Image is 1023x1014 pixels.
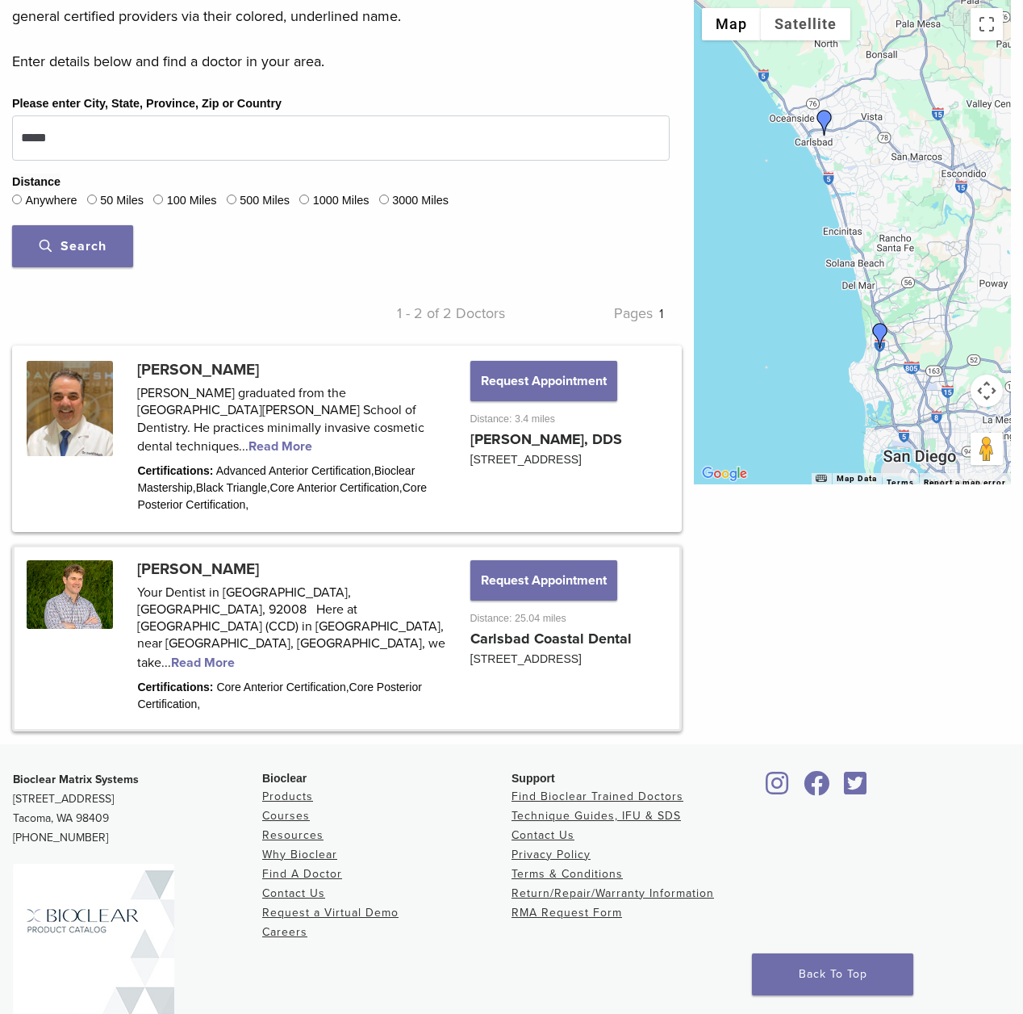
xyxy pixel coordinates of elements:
[25,192,77,210] label: Anywhere
[659,306,663,322] a: 1
[100,192,144,210] label: 50 Miles
[511,828,574,842] a: Contact Us
[867,323,893,349] div: Dr. David Eshom
[511,790,683,803] a: Find Bioclear Trained Doctors
[470,560,617,601] button: Request Appointment
[392,192,449,210] label: 3000 Miles
[40,238,106,254] span: Search
[702,8,761,40] button: Show street map
[240,192,290,210] label: 500 Miles
[887,478,914,488] a: Terms (opens in new tab)
[812,110,837,136] div: Dr. Michael Thylin
[511,886,714,900] a: Return/Repair/Warranty Information
[341,301,506,325] p: 1 - 2 of 2 Doctors
[761,8,850,40] button: Show satellite imagery
[12,225,133,267] button: Search
[13,773,139,786] strong: Bioclear Matrix Systems
[698,463,751,484] a: Open this area in Google Maps (opens a new window)
[262,925,307,939] a: Careers
[511,809,681,823] a: Technique Guides, IFU & SDS
[837,473,877,484] button: Map Data
[511,867,623,881] a: Terms & Conditions
[924,478,1006,487] a: Report a map error
[262,790,313,803] a: Products
[262,848,337,861] a: Why Bioclear
[167,192,217,210] label: 100 Miles
[262,809,310,823] a: Courses
[262,886,325,900] a: Contact Us
[971,433,1003,465] button: Drag Pegman onto the map to open Street View
[698,463,751,484] img: Google
[816,473,827,484] button: Keyboard shortcuts
[761,781,795,797] a: Bioclear
[262,906,399,920] a: Request a Virtual Demo
[798,781,835,797] a: Bioclear
[505,301,670,325] p: Pages
[470,361,617,401] button: Request Appointment
[12,174,61,191] legend: Distance
[971,8,1003,40] button: Toggle fullscreen view
[12,49,670,73] p: Enter details below and find a doctor in your area.
[511,848,591,861] a: Privacy Policy
[13,770,262,848] p: [STREET_ADDRESS] Tacoma, WA 98409 [PHONE_NUMBER]
[971,375,1003,407] button: Map camera controls
[752,953,913,995] a: Back To Top
[511,906,622,920] a: RMA Request Form
[12,95,282,113] label: Please enter City, State, Province, Zip or Country
[262,828,324,842] a: Resources
[262,867,342,881] a: Find A Doctor
[838,781,872,797] a: Bioclear
[262,772,307,785] span: Bioclear
[511,772,555,785] span: Support
[313,192,370,210] label: 1000 Miles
